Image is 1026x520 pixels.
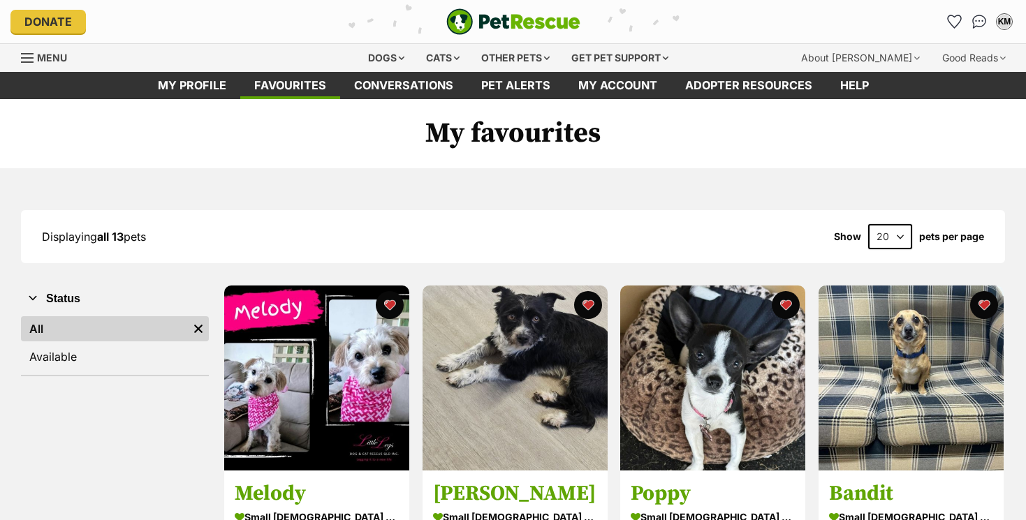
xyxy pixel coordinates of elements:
a: conversations [340,72,467,99]
a: Available [21,344,209,369]
button: favourite [772,291,800,319]
img: Sam [423,285,608,470]
div: Status [21,313,209,375]
div: Get pet support [562,44,678,72]
a: Pet alerts [467,72,564,99]
span: Menu [37,52,67,64]
span: Displaying pets [42,230,146,244]
a: My account [564,72,671,99]
button: My account [993,10,1016,33]
strong: all 13 [97,230,124,244]
a: Adopter resources [671,72,826,99]
img: Poppy [620,285,805,470]
div: KM [997,15,1011,29]
h3: Bandit [829,480,993,507]
a: Help [826,72,883,99]
a: Conversations [968,10,990,33]
label: pets per page [919,231,984,242]
h3: [PERSON_NAME] [433,480,597,507]
a: Donate [10,10,86,34]
a: All [21,316,188,341]
img: Melody [224,285,409,470]
img: Bandit [819,285,1004,470]
ul: Account quick links [943,10,1016,33]
button: favourite [376,291,404,319]
img: chat-41dd97257d64d25036548639549fe6c8038ab92f7586957e7f3b1b290dea8141.svg [972,15,987,29]
a: Favourites [240,72,340,99]
a: PetRescue [446,8,580,35]
div: About [PERSON_NAME] [791,44,930,72]
a: Favourites [943,10,965,33]
h3: Melody [235,480,399,507]
div: Good Reads [932,44,1016,72]
a: My profile [144,72,240,99]
h3: Poppy [631,480,795,507]
a: Menu [21,44,77,69]
div: Cats [416,44,469,72]
div: Other pets [471,44,559,72]
img: logo-e224e6f780fb5917bec1dbf3a21bbac754714ae5b6737aabdf751b685950b380.svg [446,8,580,35]
span: Show [834,231,861,242]
button: favourite [970,291,998,319]
button: Status [21,290,209,308]
div: Dogs [358,44,414,72]
button: favourite [573,291,601,319]
a: Remove filter [188,316,209,341]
